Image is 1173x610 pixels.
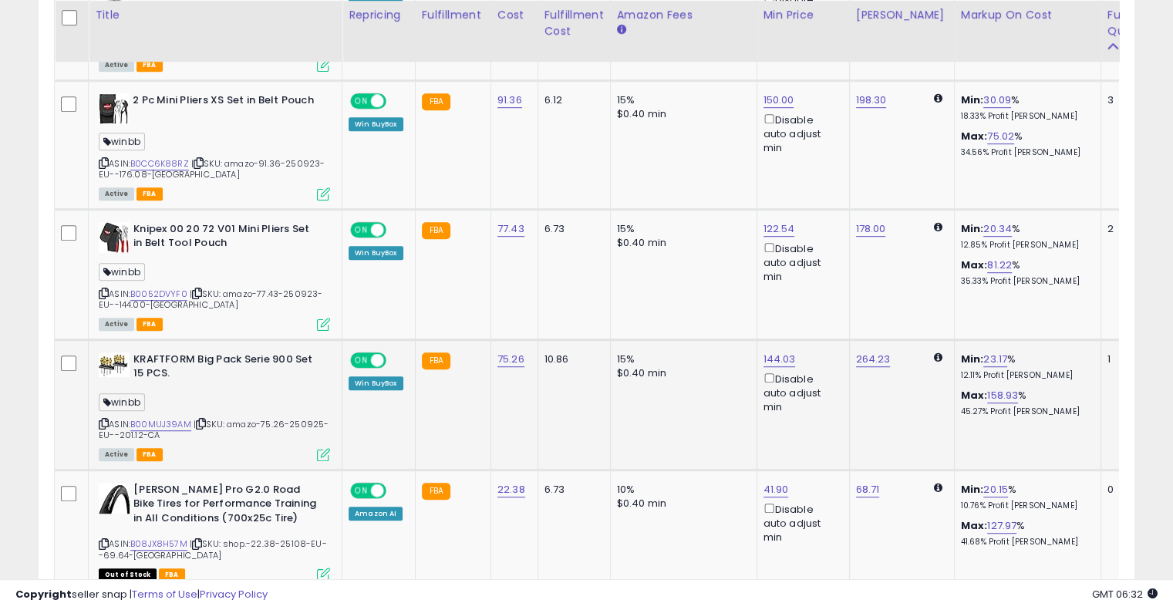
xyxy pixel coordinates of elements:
div: ASIN: [99,93,330,199]
div: 2 [1107,222,1155,236]
a: 77.43 [497,221,524,237]
div: 10% [617,483,745,497]
b: Max: [961,129,988,143]
div: Repricing [349,7,409,23]
span: ON [352,94,371,107]
small: Amazon Fees. [617,23,626,37]
span: | SKU: amazo-77.43-250923-EU--144.00-[GEOGRAPHIC_DATA] [99,288,322,311]
a: 20.34 [983,221,1012,237]
span: FBA [137,59,163,72]
div: Fulfillable Quantity [1107,7,1161,39]
div: $0.40 min [617,497,745,511]
a: 81.22 [987,258,1012,273]
div: 15% [617,352,745,366]
a: 75.02 [987,129,1014,144]
b: [PERSON_NAME] Pro G2.0 Road Bike Tires for Performance Training in All Conditions (700x25c Tire) [133,483,321,530]
a: 198.30 [856,93,887,108]
div: seller snap | | [15,588,268,602]
div: Disable auto adjust min [763,370,838,415]
a: Privacy Policy [200,587,268,602]
span: FBA [137,448,163,461]
a: 23.17 [983,352,1007,367]
b: Knipex 00 20 72 V01 Mini Pliers Set in Belt Tool Pouch [133,222,321,254]
strong: Copyright [15,587,72,602]
small: FBA [422,483,450,500]
div: Markup on Cost [961,7,1094,23]
div: Win BuyBox [349,246,403,260]
div: $0.40 min [617,366,745,380]
a: 30.09 [983,93,1011,108]
span: 2025-10-14 06:32 GMT [1092,587,1158,602]
th: The percentage added to the cost of goods (COGS) that forms the calculator for Min & Max prices. [954,1,1101,62]
a: 20.15 [983,482,1008,497]
div: 15% [617,93,745,107]
a: 264.23 [856,352,891,367]
span: ON [352,353,371,366]
div: % [961,222,1089,251]
img: 612jT1r4yRL._SL40_.jpg [99,93,129,124]
span: OFF [384,94,409,107]
div: $0.40 min [617,236,745,250]
p: 12.11% Profit [PERSON_NAME] [961,370,1089,381]
b: Min: [961,352,984,366]
small: FBA [422,352,450,369]
div: % [961,389,1089,417]
div: [PERSON_NAME] [856,7,948,23]
div: Amazon AI [349,507,403,521]
div: % [961,352,1089,381]
span: All listings currently available for purchase on Amazon [99,187,134,201]
div: Amazon Fees [617,7,750,23]
div: 6.73 [544,222,598,236]
div: Fulfillment [422,7,484,23]
p: 12.85% Profit [PERSON_NAME] [961,240,1089,251]
p: 45.27% Profit [PERSON_NAME] [961,406,1089,417]
a: B00MUJ39AM [130,418,191,431]
span: winbb [99,133,145,150]
span: All listings currently available for purchase on Amazon [99,59,134,72]
div: 0 [1107,483,1155,497]
div: Fulfillment Cost [544,7,604,39]
span: OFF [384,484,409,497]
a: 75.26 [497,352,524,367]
a: 144.03 [763,352,796,367]
b: Max: [961,388,988,403]
span: OFF [384,353,409,366]
span: All listings currently available for purchase on Amazon [99,448,134,461]
a: B0CC6K88RZ [130,157,189,170]
b: Min: [961,221,984,236]
span: ON [352,223,371,236]
a: 127.97 [987,518,1016,534]
div: Disable auto adjust min [763,240,838,285]
div: Title [95,7,335,23]
div: % [961,483,1089,511]
div: Min Price [763,7,843,23]
div: Win BuyBox [349,117,403,131]
a: 178.00 [856,221,886,237]
span: | SKU: shop.-22.38-25108-EU--69.64-[GEOGRAPHIC_DATA] [99,538,327,561]
p: 35.33% Profit [PERSON_NAME] [961,276,1089,287]
div: 15% [617,222,745,236]
img: 51jYvVREqML._SL40_.jpg [99,222,130,253]
div: % [961,130,1089,158]
a: Terms of Use [132,587,197,602]
b: Max: [961,258,988,272]
b: 2 Pc Mini Pliers XS Set in Belt Pouch [133,93,320,112]
span: FBA [137,187,163,201]
div: % [961,258,1089,287]
a: 158.93 [987,388,1018,403]
a: 68.71 [856,482,880,497]
div: ASIN: [99,483,330,580]
a: 41.90 [763,482,789,497]
div: Disable auto adjust min [763,500,838,545]
div: % [961,93,1089,122]
div: ASIN: [99,352,330,460]
span: | SKU: amazo-91.36-250923-EU--176.08-[GEOGRAPHIC_DATA] [99,157,325,180]
p: 34.56% Profit [PERSON_NAME] [961,147,1089,158]
span: OFF [384,223,409,236]
p: 10.76% Profit [PERSON_NAME] [961,500,1089,511]
span: All listings currently available for purchase on Amazon [99,318,134,331]
div: Disable auto adjust min [763,111,838,156]
span: ON [352,484,371,497]
div: ASIN: [99,222,330,329]
div: Win BuyBox [349,376,403,390]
